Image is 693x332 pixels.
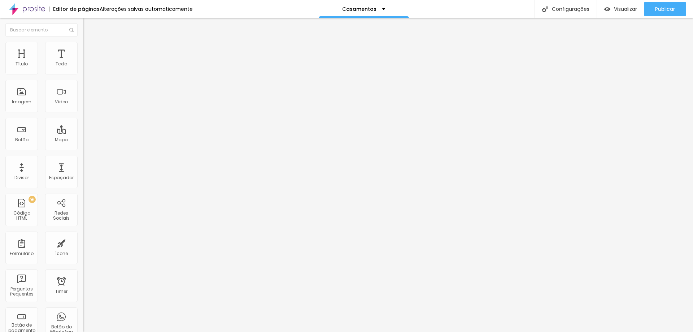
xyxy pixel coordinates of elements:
[644,2,686,16] button: Publicar
[342,7,376,12] p: Casamentos
[597,2,644,16] button: Visualizar
[614,6,637,12] span: Visualizar
[55,99,68,104] div: Vídeo
[7,286,36,297] div: Perguntas frequentes
[7,211,36,221] div: Código HTML
[49,7,100,12] div: Editor de páginas
[5,23,78,36] input: Buscar elemento
[56,61,67,66] div: Texto
[55,289,67,294] div: Timer
[15,137,29,142] div: Botão
[69,28,74,32] img: Icone
[10,251,34,256] div: Formulário
[604,6,610,12] img: view-1.svg
[55,251,68,256] div: Ícone
[14,175,29,180] div: Divisor
[12,99,31,104] div: Imagem
[55,137,68,142] div: Mapa
[47,211,75,221] div: Redes Sociais
[100,7,193,12] div: Alterações salvas automaticamente
[83,18,693,332] iframe: Editor
[16,61,28,66] div: Título
[542,6,548,12] img: Icone
[49,175,74,180] div: Espaçador
[655,6,675,12] span: Publicar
